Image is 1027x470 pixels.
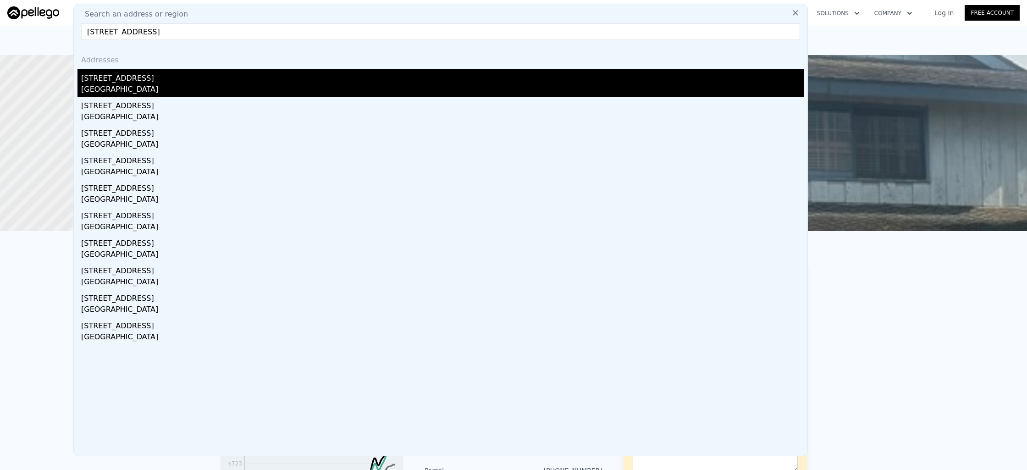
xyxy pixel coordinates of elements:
[81,124,804,139] div: [STREET_ADDRESS]
[81,262,804,276] div: [STREET_ADDRESS]
[81,23,800,40] input: Enter an address, city, region, neighborhood or zip code
[81,207,804,221] div: [STREET_ADDRESS]
[810,5,867,22] button: Solutions
[81,332,804,344] div: [GEOGRAPHIC_DATA]
[81,221,804,234] div: [GEOGRAPHIC_DATA]
[923,8,965,17] a: Log In
[965,5,1020,21] a: Free Account
[77,47,804,69] div: Addresses
[81,84,804,97] div: [GEOGRAPHIC_DATA]
[81,317,804,332] div: [STREET_ADDRESS]
[81,304,804,317] div: [GEOGRAPHIC_DATA]
[81,289,804,304] div: [STREET_ADDRESS]
[81,166,804,179] div: [GEOGRAPHIC_DATA]
[81,97,804,111] div: [STREET_ADDRESS]
[81,179,804,194] div: [STREET_ADDRESS]
[81,234,804,249] div: [STREET_ADDRESS]
[81,111,804,124] div: [GEOGRAPHIC_DATA]
[81,139,804,152] div: [GEOGRAPHIC_DATA]
[77,9,188,20] span: Search an address or region
[7,6,59,19] img: Pellego
[81,249,804,262] div: [GEOGRAPHIC_DATA]
[867,5,920,22] button: Company
[228,460,242,467] tspan: $723
[81,276,804,289] div: [GEOGRAPHIC_DATA]
[81,194,804,207] div: [GEOGRAPHIC_DATA]
[81,152,804,166] div: [STREET_ADDRESS]
[81,69,804,84] div: [STREET_ADDRESS]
